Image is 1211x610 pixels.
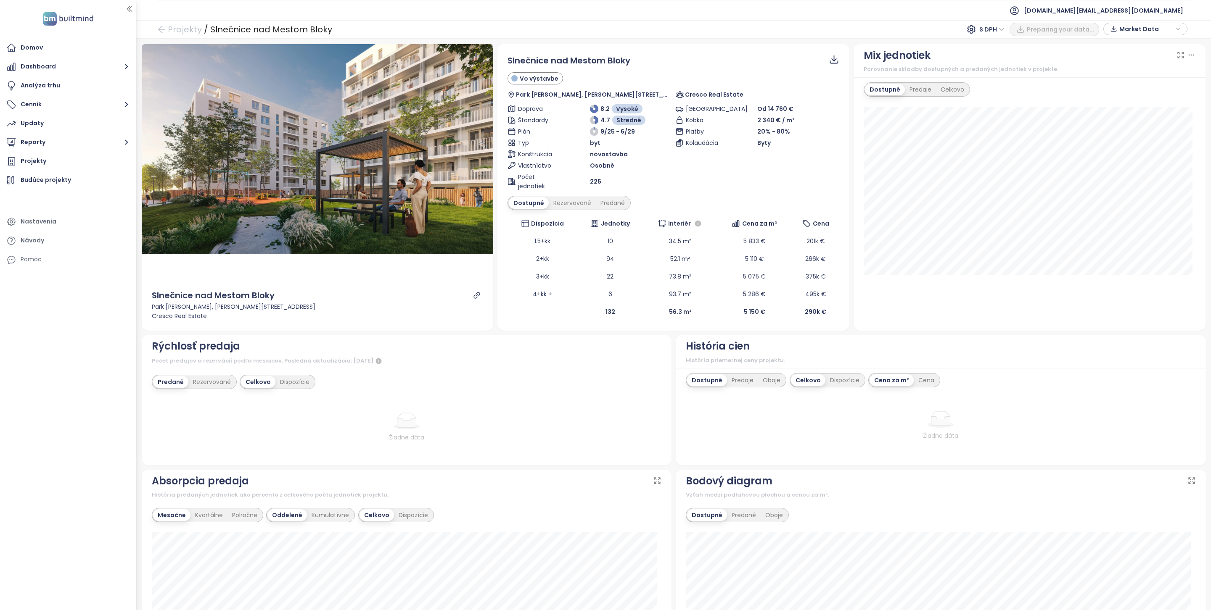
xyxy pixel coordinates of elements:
div: Žiadne dáta [710,431,1171,440]
b: 56.3 m² [669,308,692,316]
div: Slnečnice nad Mestom Bloky [210,22,332,37]
div: Dostupné [687,509,727,521]
div: Cena [914,374,939,386]
td: 3+kk [508,268,577,285]
span: Od 14 760 € [757,105,793,113]
span: Vysoké [616,104,638,113]
div: Dispozície [394,509,433,521]
div: Dostupné [865,84,905,95]
span: Stredné [616,116,641,125]
td: 73.8 m² [643,268,717,285]
td: 22 [577,268,643,285]
div: Rezervované [188,376,235,388]
div: Domov [21,42,43,53]
div: Dispozície [275,376,314,388]
span: 225 [590,177,601,186]
button: Reporty [4,134,132,151]
span: Byty [757,138,771,147]
span: [DOMAIN_NAME][EMAIL_ADDRESS][DOMAIN_NAME] [1024,0,1183,21]
div: Updaty [21,118,44,129]
div: Dostupné [687,374,727,386]
div: Dostupné [509,197,549,209]
div: Celkovo [936,84,969,95]
span: [GEOGRAPHIC_DATA] [686,104,727,113]
div: Park [PERSON_NAME], [PERSON_NAME][STREET_ADDRESS] [152,302,484,311]
div: Budúce projekty [21,175,71,185]
span: Platby [686,127,727,136]
div: Projekty [21,156,46,166]
div: Rýchlosť predaja [152,338,240,354]
td: 34.5 m² [643,232,717,250]
div: Cresco Real Estate [152,311,484,321]
b: 132 [605,308,615,316]
span: Interiér [668,219,691,228]
div: Oddelené [267,509,307,521]
span: Typ [518,138,559,147]
span: Cresco Real Estate [685,90,743,99]
span: Dispozícia [531,219,564,228]
span: 5 110 € [745,255,764,263]
div: Vzťah medzi podlahovou plochou a cenou za m². [686,491,1196,499]
div: Pomoc [21,254,42,265]
div: Predané [727,509,761,521]
span: novostavba [590,150,628,159]
button: Preparing your data... [1010,23,1099,36]
span: arrow-left [157,25,166,34]
span: Doprava [518,104,559,113]
div: Slnečnice nad Mestom Bloky [152,289,275,302]
span: Market Data [1119,23,1174,35]
a: Budúce projekty [4,172,132,189]
span: 4.7 [600,116,610,125]
div: Oboje [758,374,785,386]
span: Cena [813,219,829,228]
img: logo [40,10,96,27]
td: 94 [577,250,643,268]
div: Predané [596,197,629,209]
span: Park [PERSON_NAME], [PERSON_NAME][STREET_ADDRESS] [516,90,672,99]
td: 2+kk [508,250,577,268]
span: Vlastníctvo [518,161,559,170]
span: 266k € [805,255,826,263]
span: Vo výstavbe [520,74,558,83]
div: Dispozície [825,374,864,386]
div: Predaje [727,374,758,386]
span: 5 286 € [743,290,766,298]
div: Počet predajov a rezervácií podľa mesiacov. Posledná aktualizácia: [DATE] [152,356,662,366]
div: button [1108,23,1183,35]
a: link [473,292,481,299]
span: Počet jednotiek [518,172,559,191]
a: arrow-left Projekty [157,22,202,37]
span: Kolaudácia [686,138,727,147]
span: byt [590,138,600,147]
b: 290k € [805,308,826,316]
span: Plán [518,127,559,136]
span: 5 075 € [743,272,766,281]
span: 8.2 [600,104,610,113]
span: Jednotky [601,219,630,228]
div: Cena za m² [870,374,914,386]
span: 495k € [805,290,826,298]
button: Dashboard [4,58,132,75]
a: Projekty [4,153,132,170]
div: Mix jednotiek [864,47,931,63]
span: Štandardy [518,116,559,125]
div: Mesačne [153,509,190,521]
div: História priemernej ceny projektu. [686,356,1196,365]
div: Bodový diagram [686,473,772,489]
div: Oboje [761,509,788,521]
div: História cien [686,338,750,354]
b: 5 150 € [744,308,765,316]
span: S DPH [979,23,1005,36]
div: Kumulatívne [307,509,354,521]
div: História predaných jednotiek ako percento z celkového počtu jednotiek projektu. [152,491,662,499]
div: Nastavenia [21,216,56,227]
div: Pomoc [4,251,132,268]
a: Návody [4,232,132,249]
a: Domov [4,39,132,56]
span: Konštrukcia [518,150,559,159]
span: 2 340 € / m² [757,116,795,125]
span: 201k € [806,237,825,245]
div: Porovnanie skladby dostupných a predaných jednotiek v projekte. [864,65,1195,74]
div: Predaje [905,84,936,95]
